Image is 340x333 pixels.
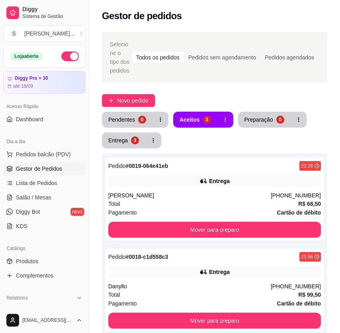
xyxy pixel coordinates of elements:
a: Dashboard [3,113,86,126]
a: Diggy Pro + 30até 18/09 [3,71,86,94]
span: Dashboard [16,115,43,123]
a: Salão / Mesas [3,191,86,204]
span: Pedido [108,254,126,260]
div: [PHONE_NUMBER] [271,282,321,290]
span: Diggy Bot [16,208,40,216]
div: 22:28 [301,163,313,169]
strong: Cartão de débito [277,300,321,307]
div: Entrega [209,268,230,276]
span: Relatórios de vendas [16,307,68,315]
span: Total [108,199,120,208]
span: KDS [16,222,27,230]
div: 0 [138,116,146,124]
button: Alterar Status [61,51,79,61]
span: Sistema de Gestão [22,13,82,20]
div: Aceitos [180,116,200,124]
strong: # 0018-c1d558c3 [126,254,168,260]
a: Complementos [3,269,86,282]
div: Pendentes [108,116,135,124]
button: Entrega3 [102,132,145,148]
span: Novo pedido [117,96,149,105]
a: Diggy Botnovo [3,205,86,218]
div: Pedidos sem agendamento [184,52,260,63]
a: KDS [3,220,86,233]
button: Aceitos3 [173,112,217,128]
button: Pedidos balcão (PDV) [3,148,86,161]
span: Produtos [16,257,38,265]
a: Lista de Pedidos [3,177,86,189]
span: Pedidos balcão (PDV) [16,150,71,158]
div: [PHONE_NUMBER] [271,191,321,199]
a: DiggySistema de Gestão [3,3,86,22]
div: [PERSON_NAME] [108,191,271,199]
span: Salão / Mesas [16,193,51,201]
button: Preparação0 [238,112,291,128]
article: Diggy Pro + 30 [15,75,48,81]
div: Entrega [108,136,128,144]
div: 21:56 [301,254,313,260]
a: Produtos [3,255,86,268]
strong: # 0019-064e41eb [126,163,168,169]
span: Relatórios [6,295,28,301]
div: 3 [203,116,211,124]
strong: R$ 68,50 [298,201,321,207]
span: Complementos [16,272,53,280]
span: Lista de Pedidos [16,179,57,187]
div: Danyllo [108,282,271,290]
span: S [10,30,18,37]
button: [EMAIL_ADDRESS][DOMAIN_NAME] [3,311,86,330]
article: até 18/09 [13,83,33,89]
span: plus [108,98,114,103]
span: Gestor de Pedidos [16,165,62,173]
span: Selecione o tipo dos pedidos [110,40,131,75]
button: Mover para preparo [108,313,321,329]
button: Mover para preparo [108,222,321,238]
a: Gestor de Pedidos [3,162,86,175]
div: Catálogo [3,242,86,255]
button: Novo pedido [102,94,155,107]
div: 0 [276,116,284,124]
span: Pagamento [108,299,137,308]
div: Pedidos agendados [260,52,319,63]
button: Pendentes0 [102,112,152,128]
span: Total [108,290,120,299]
button: Select a team [3,26,86,41]
div: [PERSON_NAME] ... [24,30,75,37]
div: Loja aberta [10,52,43,61]
strong: Cartão de débito [277,209,321,216]
span: Diggy [22,6,82,13]
div: Acesso Rápido [3,100,86,113]
div: Dia a dia [3,135,86,148]
a: Relatórios de vendas [3,304,86,317]
strong: R$ 99,50 [298,292,321,298]
h2: Gestor de pedidos [102,10,182,22]
div: Entrega [209,177,230,185]
div: Preparação [244,116,273,124]
span: [EMAIL_ADDRESS][DOMAIN_NAME] [22,317,73,323]
span: Pedido [108,163,126,169]
span: Pagamento [108,208,137,217]
div: Todos os pedidos [132,52,184,63]
div: 3 [131,136,139,144]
